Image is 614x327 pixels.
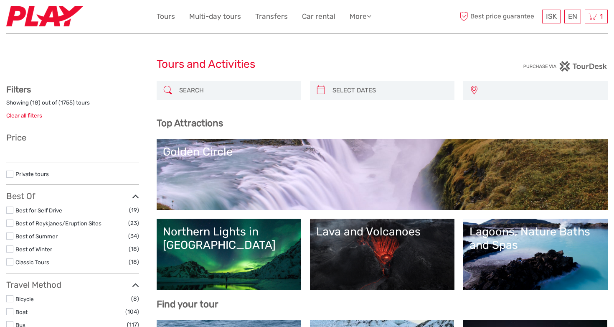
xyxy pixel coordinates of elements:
[329,83,450,98] input: SELECT DATES
[6,6,83,27] img: Fly Play
[6,99,139,112] div: Showing ( ) out of ( ) tours
[523,61,608,72] img: PurchaseViaTourDesk.png
[6,112,42,119] a: Clear all filters
[15,171,49,177] a: Private tours
[163,145,601,158] div: Golden Circle
[61,99,73,107] label: 1755
[15,207,62,214] a: Best for Self Drive
[125,307,139,317] span: (104)
[163,225,295,284] a: Northern Lights in [GEOGRAPHIC_DATA]
[316,225,448,284] a: Lava and Volcanoes
[157,10,175,23] a: Tours
[157,299,218,310] b: Find your tour
[157,58,457,71] h1: Tours and Activities
[546,12,557,20] span: ISK
[15,309,28,315] a: Boat
[469,225,601,252] div: Lagoons, Nature Baths and Spas
[469,225,601,284] a: Lagoons, Nature Baths and Spas
[163,145,601,204] a: Golden Circle
[599,12,604,20] span: 1
[15,246,52,253] a: Best of Winter
[129,257,139,267] span: (18)
[302,10,335,23] a: Car rental
[316,225,448,238] div: Lava and Volcanoes
[564,10,581,23] div: EN
[128,231,139,241] span: (34)
[157,118,223,129] b: Top Attractions
[163,225,295,252] div: Northern Lights in [GEOGRAPHIC_DATA]
[255,10,288,23] a: Transfers
[32,99,38,107] label: 18
[128,218,139,228] span: (23)
[176,83,297,98] input: SEARCH
[15,296,34,302] a: Bicycle
[189,10,241,23] a: Multi-day tours
[6,84,31,95] strong: Filters
[129,205,139,215] span: (19)
[129,244,139,254] span: (18)
[15,259,49,266] a: Classic Tours
[131,294,139,304] span: (8)
[457,10,540,23] span: Best price guarantee
[6,191,139,201] h3: Best Of
[6,133,139,143] h3: Price
[15,233,58,240] a: Best of Summer
[350,10,371,23] a: More
[6,280,139,290] h3: Travel Method
[15,220,101,227] a: Best of Reykjanes/Eruption Sites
